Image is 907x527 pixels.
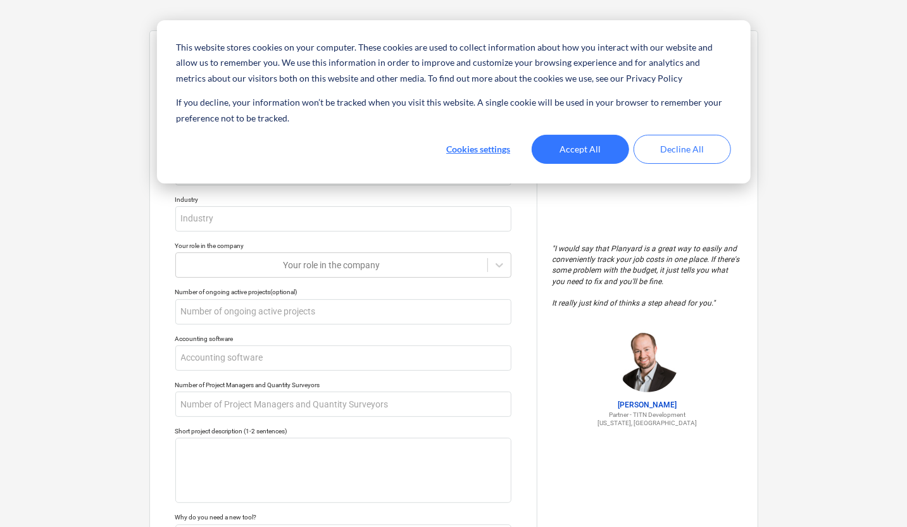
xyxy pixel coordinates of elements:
p: Partner - TITN Development [553,411,742,419]
div: Number of ongoing active projects (optional) [175,288,511,296]
p: " I would say that Planyard is a great way to easily and conveniently track your job costs in one... [553,244,742,309]
p: If you decline, your information won’t be tracked when you visit this website. A single cookie wi... [176,95,730,126]
button: Accept All [532,135,629,164]
input: Industry [175,206,511,232]
input: Number of Project Managers and Quantity Surveyors [175,392,511,417]
div: Cookie banner [157,20,751,183]
div: Your role in the company [175,242,511,250]
div: Industry [175,195,511,204]
iframe: Chat Widget [844,466,907,527]
div: Short project description (1-2 sentences) [175,427,511,435]
div: Why do you need a new tool? [175,513,511,521]
div: Accounting software [175,335,511,343]
button: Decline All [634,135,731,164]
img: Jordan Cohen [616,329,679,392]
p: [PERSON_NAME] [553,400,742,411]
div: Number of Project Managers and Quantity Surveyors [175,381,511,389]
input: Accounting software [175,345,511,371]
p: This website stores cookies on your computer. These cookies are used to collect information about... [176,40,730,87]
button: Cookies settings [430,135,527,164]
input: Number of ongoing active projects [175,299,511,325]
p: [US_STATE], [GEOGRAPHIC_DATA] [553,419,742,427]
